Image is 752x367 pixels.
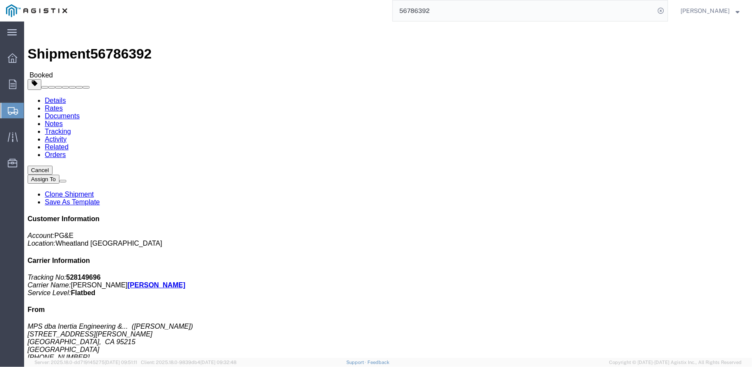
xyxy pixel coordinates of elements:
span: [DATE] 09:51:11 [105,360,137,365]
iframe: FS Legacy Container [24,22,752,358]
img: logo [6,4,67,17]
span: Copyright © [DATE]-[DATE] Agistix Inc., All Rights Reserved [609,359,742,366]
a: Feedback [367,360,389,365]
span: Server: 2025.18.0-dd719145275 [34,360,137,365]
input: Search for shipment number, reference number [393,0,655,21]
a: Support [346,360,368,365]
span: Client: 2025.18.0-9839db4 [141,360,236,365]
button: [PERSON_NAME] [680,6,740,16]
span: [DATE] 09:32:48 [200,360,236,365]
span: Chantelle Bower [681,6,730,15]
